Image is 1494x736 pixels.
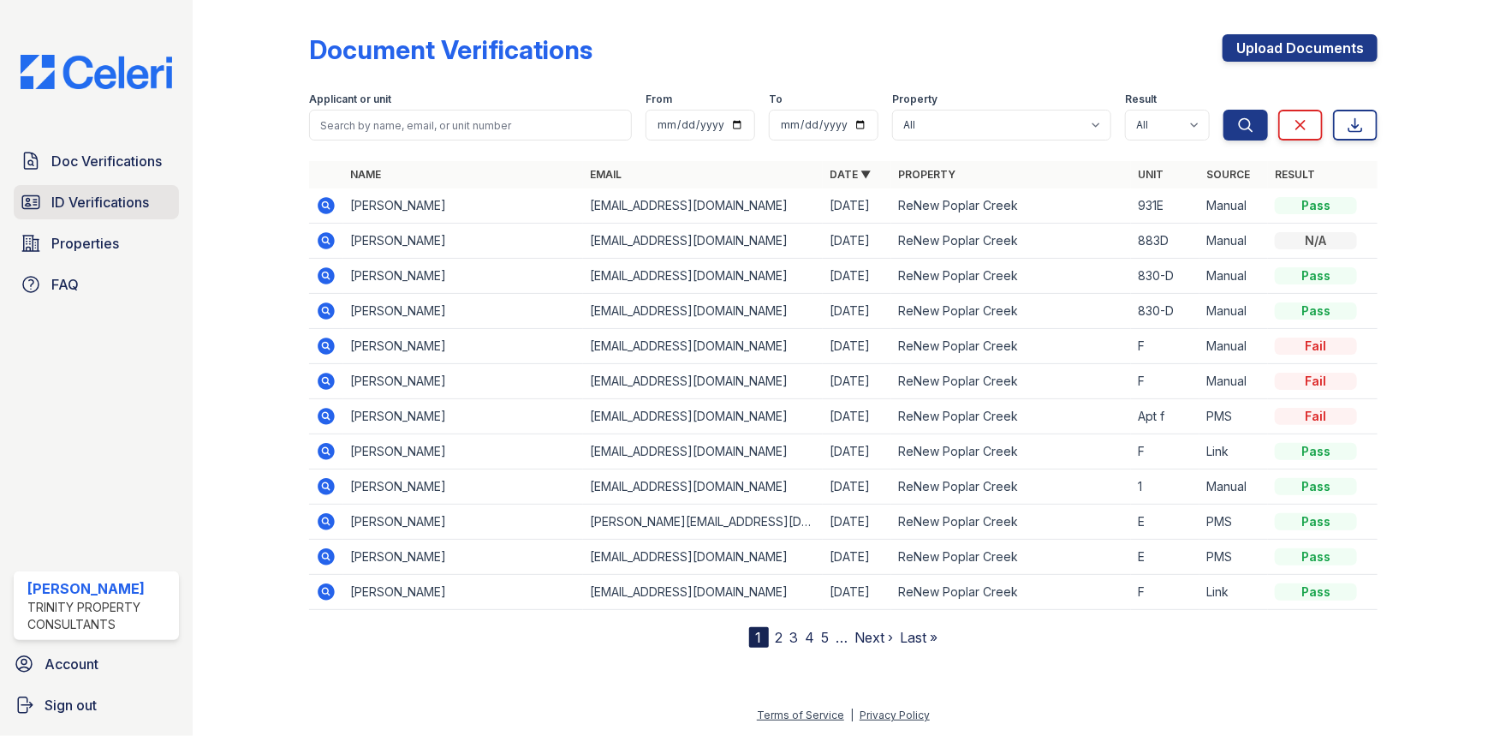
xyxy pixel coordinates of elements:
a: FAQ [14,267,179,302]
td: [DATE] [823,259,891,294]
div: Pass [1275,513,1357,530]
span: ID Verifications [51,192,149,212]
a: Properties [14,226,179,260]
a: 4 [806,629,815,646]
td: [EMAIL_ADDRESS][DOMAIN_NAME] [583,294,823,329]
label: To [769,93,783,106]
td: 883D [1131,224,1199,259]
td: [DATE] [823,470,891,505]
td: ReNew Poplar Creek [891,434,1131,470]
td: E [1131,540,1199,575]
div: Pass [1275,267,1357,284]
div: | [850,709,854,721]
a: Terms of Service [757,709,844,721]
td: [DATE] [823,364,891,399]
td: [PERSON_NAME] [343,540,583,575]
td: [EMAIL_ADDRESS][DOMAIN_NAME] [583,540,823,575]
td: Manual [1199,329,1268,364]
td: E [1131,505,1199,540]
td: Apt f [1131,399,1199,434]
a: 3 [790,629,799,646]
td: [DATE] [823,505,891,540]
td: ReNew Poplar Creek [891,224,1131,259]
label: Applicant or unit [309,93,391,106]
td: [PERSON_NAME] [343,575,583,610]
td: Link [1199,575,1268,610]
td: F [1131,364,1199,399]
td: [EMAIL_ADDRESS][DOMAIN_NAME] [583,470,823,505]
td: ReNew Poplar Creek [891,259,1131,294]
span: Properties [51,233,119,254]
td: [EMAIL_ADDRESS][DOMAIN_NAME] [583,575,823,610]
td: [PERSON_NAME] [343,259,583,294]
div: Pass [1275,443,1357,460]
td: F [1131,575,1199,610]
td: 830-D [1131,294,1199,329]
a: Unit [1138,168,1164,181]
td: [DATE] [823,540,891,575]
a: Source [1206,168,1250,181]
td: [DATE] [823,224,891,259]
td: ReNew Poplar Creek [891,399,1131,434]
div: Pass [1275,583,1357,601]
div: Fail [1275,373,1357,390]
a: Name [350,168,381,181]
div: Pass [1275,197,1357,214]
label: Property [892,93,937,106]
td: [EMAIL_ADDRESS][DOMAIN_NAME] [583,224,823,259]
input: Search by name, email, or unit number [309,110,632,141]
td: [PERSON_NAME] [343,505,583,540]
td: Manual [1199,224,1268,259]
td: [PERSON_NAME][EMAIL_ADDRESS][DOMAIN_NAME] [583,505,823,540]
td: [PERSON_NAME] [343,399,583,434]
td: 1 [1131,470,1199,505]
td: ReNew Poplar Creek [891,540,1131,575]
span: Doc Verifications [51,151,162,171]
div: Pass [1275,548,1357,565]
a: Privacy Policy [860,709,930,721]
td: [EMAIL_ADDRESS][DOMAIN_NAME] [583,259,823,294]
td: [PERSON_NAME] [343,434,583,470]
td: [DATE] [823,434,891,470]
div: [PERSON_NAME] [27,578,172,599]
td: [DATE] [823,294,891,329]
span: FAQ [51,274,79,295]
td: ReNew Poplar Creek [891,188,1131,224]
a: Email [590,168,622,181]
div: 1 [749,627,769,648]
td: ReNew Poplar Creek [891,329,1131,364]
td: Manual [1199,470,1268,505]
td: 830-D [1131,259,1199,294]
span: Sign out [45,695,97,715]
a: Next › [855,629,894,646]
a: Sign out [7,688,186,722]
td: [PERSON_NAME] [343,329,583,364]
td: [EMAIL_ADDRESS][DOMAIN_NAME] [583,399,823,434]
div: Document Verifications [309,34,592,65]
td: F [1131,329,1199,364]
a: Property [898,168,955,181]
td: ReNew Poplar Creek [891,470,1131,505]
label: From [646,93,672,106]
a: Upload Documents [1223,34,1378,62]
td: Manual [1199,259,1268,294]
span: … [836,627,848,648]
span: Account [45,654,98,674]
div: N/A [1275,232,1357,249]
td: 931E [1131,188,1199,224]
td: [EMAIL_ADDRESS][DOMAIN_NAME] [583,188,823,224]
td: F [1131,434,1199,470]
td: ReNew Poplar Creek [891,294,1131,329]
label: Result [1125,93,1157,106]
td: PMS [1199,540,1268,575]
div: Pass [1275,478,1357,495]
div: Fail [1275,338,1357,355]
td: [PERSON_NAME] [343,188,583,224]
a: 5 [822,629,830,646]
div: Trinity Property Consultants [27,599,172,633]
td: PMS [1199,505,1268,540]
td: Link [1199,434,1268,470]
td: [PERSON_NAME] [343,294,583,329]
a: Result [1275,168,1315,181]
td: [EMAIL_ADDRESS][DOMAIN_NAME] [583,329,823,364]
